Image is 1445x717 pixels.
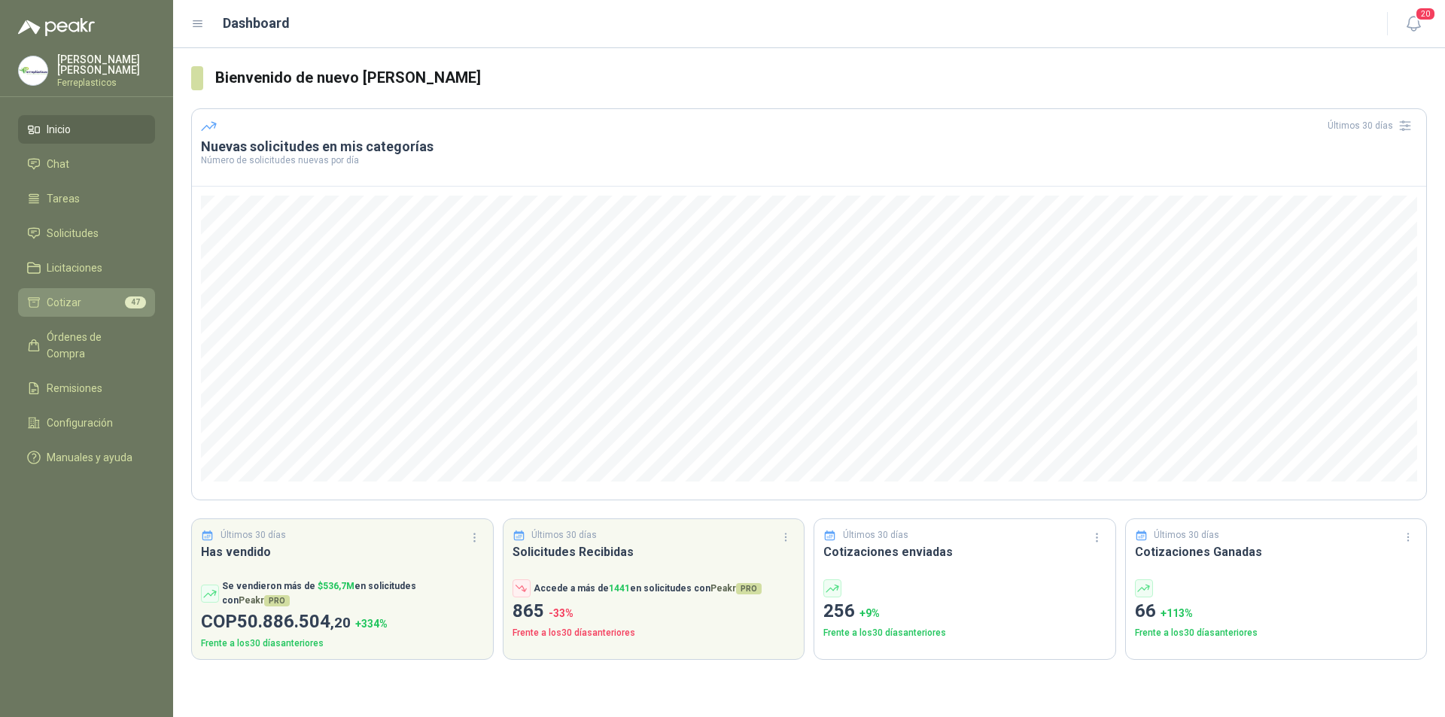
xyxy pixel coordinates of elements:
[18,150,155,178] a: Chat
[18,288,155,317] a: Cotizar47
[736,583,762,594] span: PRO
[18,219,155,248] a: Solicitudes
[18,115,155,144] a: Inicio
[47,380,102,396] span: Remisiones
[18,409,155,437] a: Configuración
[823,542,1106,561] h3: Cotizaciones enviadas
[513,626,796,640] p: Frente a los 30 días anteriores
[609,583,630,594] span: 1441
[19,56,47,85] img: Company Logo
[264,595,290,606] span: PRO
[710,583,762,594] span: Peakr
[57,54,155,75] p: [PERSON_NAME] [PERSON_NAME]
[513,542,796,561] h3: Solicitudes Recibidas
[1328,114,1417,138] div: Últimos 30 días
[18,18,95,36] img: Logo peakr
[201,542,484,561] h3: Has vendido
[47,415,113,431] span: Configuración
[534,582,762,596] p: Accede a más de en solicitudes con
[201,138,1417,156] h3: Nuevas solicitudes en mis categorías
[201,636,484,651] p: Frente a los 30 días anteriores
[222,579,484,608] p: Se vendieron más de en solicitudes con
[47,190,80,207] span: Tareas
[47,329,141,362] span: Órdenes de Compra
[549,607,573,619] span: -33 %
[1400,11,1427,38] button: 20
[221,528,286,542] p: Últimos 30 días
[47,121,71,138] span: Inicio
[513,597,796,626] p: 865
[18,374,155,403] a: Remisiones
[1135,626,1418,640] p: Frente a los 30 días anteriores
[201,608,484,636] p: COP
[843,528,908,542] p: Últimos 30 días
[201,156,1417,165] p: Número de solicitudes nuevas por día
[47,156,69,172] span: Chat
[823,597,1106,626] p: 256
[57,78,155,87] p: Ferreplasticos
[823,626,1106,640] p: Frente a los 30 días anteriores
[318,581,354,591] span: $ 536,7M
[18,184,155,213] a: Tareas
[223,13,290,34] h1: Dashboard
[1154,528,1219,542] p: Últimos 30 días
[47,225,99,242] span: Solicitudes
[215,66,1427,90] h3: Bienvenido de nuevo [PERSON_NAME]
[239,595,290,606] span: Peakr
[330,614,351,631] span: ,20
[18,323,155,368] a: Órdenes de Compra
[47,449,132,466] span: Manuales y ayuda
[237,611,351,632] span: 50.886.504
[859,607,880,619] span: + 9 %
[125,296,146,308] span: 47
[47,294,81,311] span: Cotizar
[18,254,155,282] a: Licitaciones
[18,443,155,472] a: Manuales y ayuda
[1135,542,1418,561] h3: Cotizaciones Ganadas
[47,260,102,276] span: Licitaciones
[1415,7,1436,21] span: 20
[1161,607,1193,619] span: + 113 %
[355,618,388,630] span: + 334 %
[531,528,597,542] p: Últimos 30 días
[1135,597,1418,626] p: 66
